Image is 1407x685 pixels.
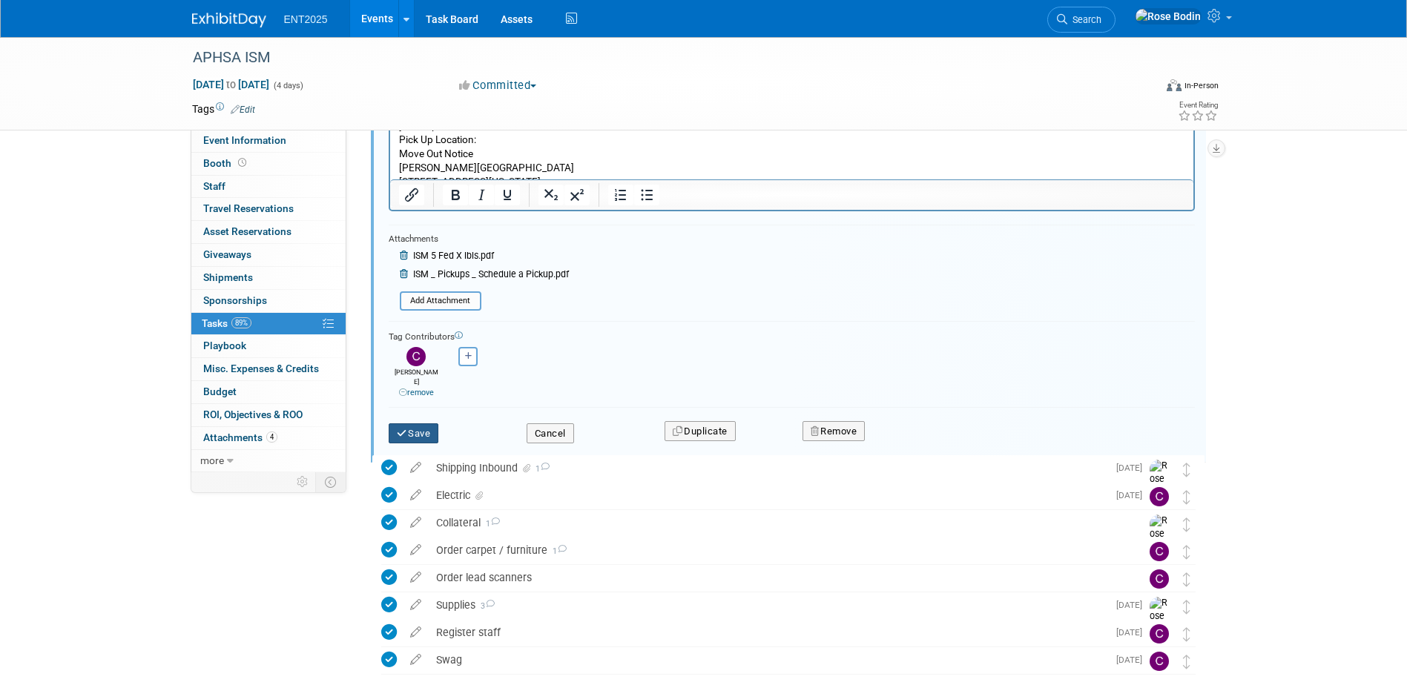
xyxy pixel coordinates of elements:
[429,647,1107,672] div: Swag
[192,13,266,27] img: ExhibitDay
[203,271,253,283] span: Shipments
[203,408,303,420] span: ROI, Objectives & ROO
[389,328,1195,343] div: Tag Contributors
[192,102,255,116] td: Tags
[203,294,267,306] span: Sponsorships
[1183,572,1190,586] i: Move task
[538,185,564,205] button: Subscript
[1067,77,1219,99] div: Event Format
[224,79,238,90] span: to
[1167,79,1182,91] img: Format-Inperson.png
[191,427,346,449] a: Attachments4
[403,489,429,502] a: edit
[564,185,590,205] button: Superscript
[191,313,346,335] a: Tasks89%
[429,537,1120,563] div: Order carpet / furniture
[429,620,1107,645] div: Register staff
[403,516,429,529] a: edit
[191,221,346,243] a: Asset Reservations
[191,358,346,380] a: Misc. Expenses & Credits
[527,423,574,444] button: Cancel
[191,450,346,472] a: more
[392,366,441,398] div: [PERSON_NAME]
[429,483,1107,508] div: Electric
[1116,490,1150,500] span: [DATE]
[475,601,495,611] span: 3
[231,105,255,115] a: Edit
[188,44,1132,71] div: APHSA ISM
[203,340,246,351] span: Playbook
[454,78,542,93] button: Committed
[403,626,429,639] a: edit
[403,571,429,584] a: edit
[399,388,434,397] a: remove
[429,455,1107,480] div: Shipping Inbound
[290,472,316,492] td: Personalize Event Tab Strip
[429,592,1107,618] div: Supplies
[481,519,500,529] span: 1
[1116,600,1150,610] span: [DATE]
[469,185,494,205] button: Italic
[191,176,346,198] a: Staff
[191,130,346,152] a: Event Information
[1116,463,1150,473] span: [DATE]
[399,185,424,205] button: Insert/edit link
[1135,8,1202,24] img: Rose Bodin
[443,185,468,205] button: Bold
[203,363,319,374] span: Misc. Expenses & Credits
[406,347,426,366] img: Colleen Mueller
[403,543,429,557] a: edit
[203,431,277,443] span: Attachments
[1183,627,1190,641] i: Move task
[266,431,277,443] span: 4
[413,251,494,261] span: ISM 5 Fed X lbls.pdf
[191,244,346,266] a: Giveaways
[1184,80,1219,91] div: In-Person
[203,225,291,237] span: Asset Reservations
[203,248,251,260] span: Giveaways
[191,381,346,403] a: Budget
[1183,490,1190,504] i: Move task
[191,198,346,220] a: Travel Reservations
[203,180,225,192] span: Staff
[235,157,249,168] span: Booth not reserved yet
[203,157,249,169] span: Booth
[1150,542,1169,561] img: Colleen Mueller
[1047,7,1116,33] a: Search
[429,565,1120,590] div: Order lead scanners
[272,81,303,90] span: (4 days)
[634,185,659,205] button: Bullet list
[1150,460,1172,512] img: Rose Bodin
[403,598,429,612] a: edit
[803,421,866,442] button: Remove
[1150,624,1169,643] img: Colleen Mueller
[1178,102,1218,109] div: Event Rating
[191,153,346,175] a: Booth
[203,385,237,397] span: Budget
[1116,627,1150,638] span: [DATE]
[191,404,346,426] a: ROI, Objectives & ROO
[429,510,1120,535] div: Collateral
[389,423,439,444] button: Save
[191,267,346,289] a: Shipments
[1150,597,1172,649] img: Rose Bodin
[203,134,286,146] span: Event Information
[1150,569,1169,589] img: Colleen Mueller
[284,13,328,25] span: ENT2025
[1150,652,1169,671] img: Colleen Mueller
[547,546,567,556] span: 1
[231,317,251,328] span: 89%
[203,202,294,214] span: Travel Reservations
[665,421,736,442] button: Duplicate
[1183,517,1190,532] i: Move task
[389,233,569,245] div: Attachments
[1183,600,1190,614] i: Move task
[202,317,251,329] span: Tasks
[200,454,224,466] span: more
[1067,14,1101,25] span: Search
[9,2,795,398] p: Exhibitor Move Out Schedule: [DATE] • 10:30AM to 6:00PM Outbound Paperwork Requirements: To ship ...
[403,461,429,474] a: edit
[1183,463,1190,477] i: Move task
[403,653,429,666] a: edit
[608,185,633,205] button: Numbered list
